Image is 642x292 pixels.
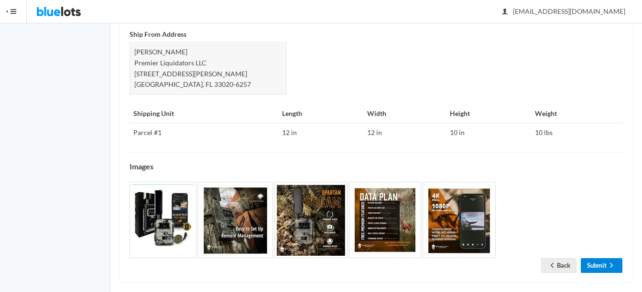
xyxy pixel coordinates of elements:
[130,104,278,124] th: Shipping Unit
[423,182,496,258] img: fe362812-ccda-445d-bf88-f08ca4b43e8b-1756041497.jpg
[198,182,273,258] img: d14b273f-cae8-4be9-a8b5-acb4925e737a-1756041496.jpg
[531,104,622,124] th: Weight
[278,123,364,142] td: 12 in
[531,123,622,142] td: 10 lbs
[130,182,196,258] img: d992bb81-cc01-4a4b-9057-d5edf9cacddd-1756041496.jpg
[130,162,622,171] h4: Images
[547,261,557,271] ion-icon: arrow back
[278,104,364,124] th: Length
[349,182,421,258] img: b2cd969a-c8a2-4b31-a8be-76e7211c439b-1756041497.jpg
[502,7,625,15] span: [EMAIL_ADDRESS][DOMAIN_NAME]
[607,261,616,271] ion-icon: arrow forward
[446,123,532,142] td: 10 in
[500,8,510,17] ion-icon: person
[363,123,446,142] td: 12 in
[130,29,186,40] label: Ship From Address
[274,182,348,258] img: 59bb427b-f4e4-468c-a6f0-e8c6e7bc3e05-1756041497.jpg
[541,258,577,273] a: arrow backBack
[581,258,622,273] a: Submitarrow forward
[130,42,287,94] div: [PERSON_NAME] Premier Liquidators LLC [STREET_ADDRESS][PERSON_NAME] [GEOGRAPHIC_DATA], FL 33020-6257
[446,104,532,124] th: Height
[130,123,278,142] td: Parcel #1
[363,104,446,124] th: Width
